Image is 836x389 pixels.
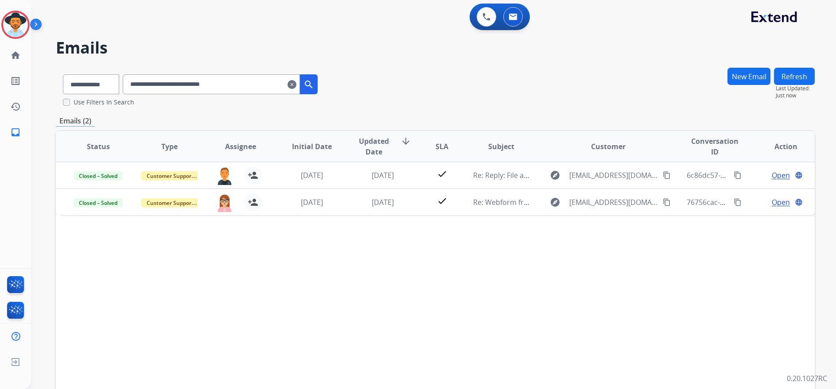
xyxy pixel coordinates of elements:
[550,170,560,181] mat-icon: explore
[56,116,95,127] p: Emails (2)
[141,198,199,208] span: Customer Support
[569,170,658,181] span: [EMAIL_ADDRESS][DOMAIN_NAME]
[687,170,820,180] span: 6c86dc57-2d32-4afc-97b0-7c441aac053a
[734,171,742,179] mat-icon: content_copy
[591,141,626,152] span: Customer
[401,136,411,146] mat-icon: arrow_downward
[288,79,296,90] mat-icon: clear
[248,170,258,181] mat-icon: person_add
[734,198,742,206] mat-icon: content_copy
[772,197,790,208] span: Open
[225,141,256,152] span: Assignee
[74,171,123,181] span: Closed – Solved
[687,136,743,157] span: Conversation ID
[437,196,447,206] mat-icon: check
[10,50,21,61] mat-icon: home
[787,373,827,384] p: 0.20.1027RC
[743,131,815,162] th: Action
[776,92,815,99] span: Just now
[687,197,821,207] span: 76756cac-e599-435a-8256-54b12b5c60f2
[795,171,803,179] mat-icon: language
[141,171,199,181] span: Customer Support
[435,141,448,152] span: SLA
[3,12,28,37] img: avatar
[437,169,447,179] mat-icon: check
[569,197,658,208] span: [EMAIL_ADDRESS][DOMAIN_NAME]
[473,197,686,207] span: Re: Webform from [EMAIL_ADDRESS][DOMAIN_NAME] on [DATE]
[774,68,815,85] button: Refresh
[372,170,394,180] span: [DATE]
[663,198,671,206] mat-icon: content_copy
[74,198,123,208] span: Closed – Solved
[772,170,790,181] span: Open
[488,141,514,152] span: Subject
[10,76,21,86] mat-icon: list_alt
[354,136,393,157] span: Updated Date
[10,127,21,138] mat-icon: inbox
[161,141,178,152] span: Type
[727,68,770,85] button: New Email
[776,85,815,92] span: Last Updated:
[216,193,233,212] img: agent-avatar
[303,79,314,90] mat-icon: search
[301,170,323,180] span: [DATE]
[74,98,134,107] label: Use Filters In Search
[248,197,258,208] mat-icon: person_add
[473,170,665,180] span: Re: Reply: File a claim: Photos of Scooter and Damages (3)
[56,39,815,57] h2: Emails
[216,166,233,185] img: agent-avatar
[292,141,332,152] span: Initial Date
[550,197,560,208] mat-icon: explore
[795,198,803,206] mat-icon: language
[372,197,394,207] span: [DATE]
[87,141,110,152] span: Status
[301,197,323,207] span: [DATE]
[663,171,671,179] mat-icon: content_copy
[10,101,21,112] mat-icon: history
